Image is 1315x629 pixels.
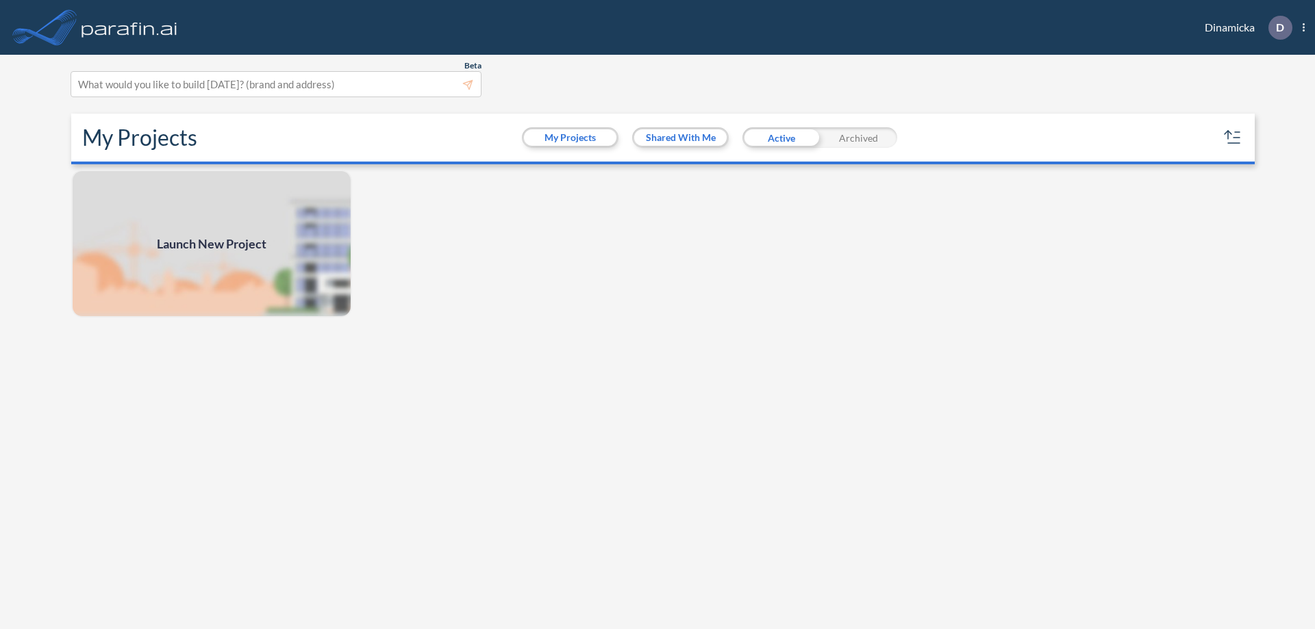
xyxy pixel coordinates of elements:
[820,127,897,148] div: Archived
[1276,21,1284,34] p: D
[79,14,180,41] img: logo
[634,129,727,146] button: Shared With Me
[1184,16,1305,40] div: Dinamicka
[464,60,481,71] span: Beta
[1222,127,1244,149] button: sort
[524,129,616,146] button: My Projects
[71,170,352,318] img: add
[71,170,352,318] a: Launch New Project
[742,127,820,148] div: Active
[82,125,197,151] h2: My Projects
[157,235,266,253] span: Launch New Project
